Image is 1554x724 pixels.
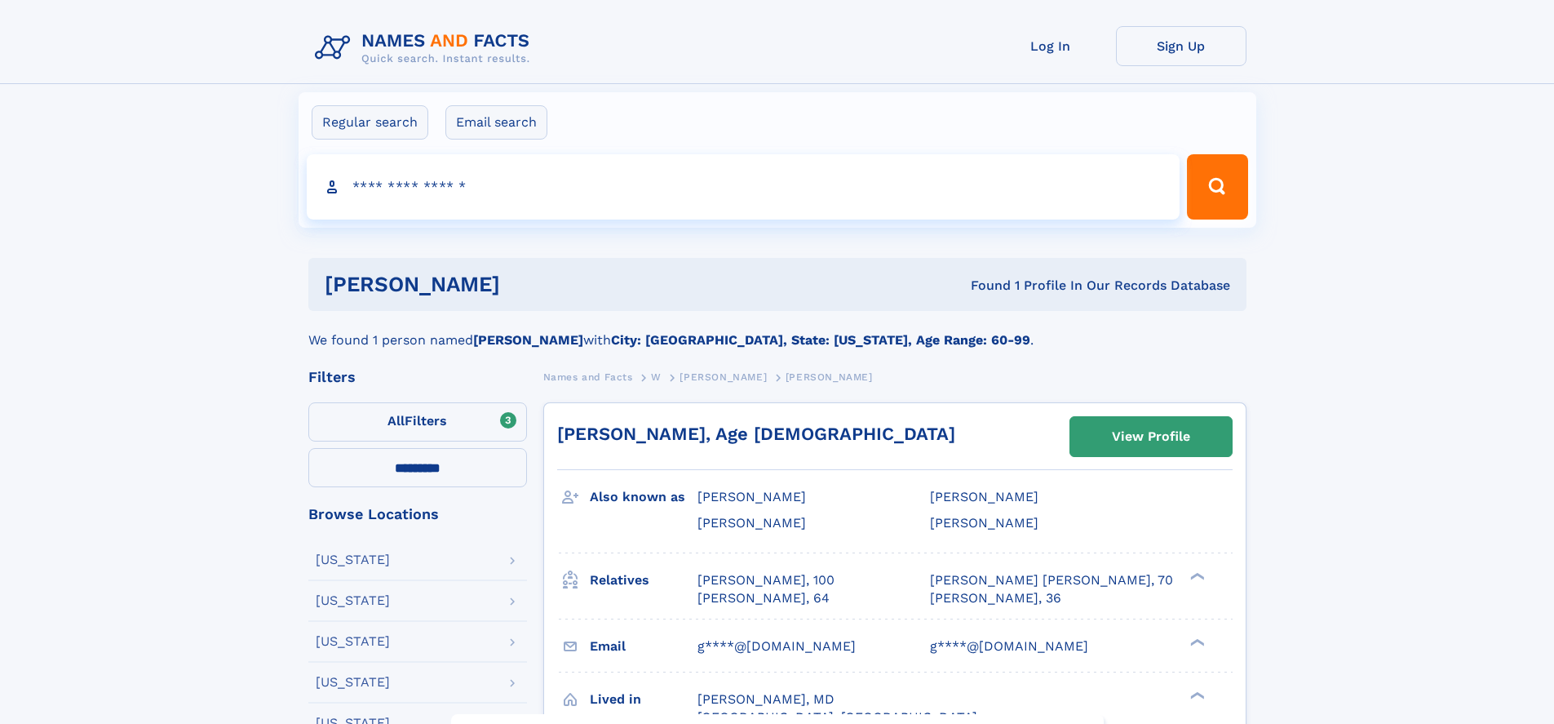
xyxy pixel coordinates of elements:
b: [PERSON_NAME] [473,332,583,348]
h3: Lived in [590,686,697,713]
b: City: [GEOGRAPHIC_DATA], State: [US_STATE], Age Range: 60-99 [611,332,1030,348]
span: [PERSON_NAME] [697,489,806,504]
div: View Profile [1112,418,1190,455]
span: [PERSON_NAME] [680,371,767,383]
a: [PERSON_NAME] [680,366,767,387]
a: [PERSON_NAME] [PERSON_NAME], 70 [930,571,1173,589]
a: Names and Facts [543,366,633,387]
a: W [651,366,662,387]
a: View Profile [1070,417,1232,456]
a: [PERSON_NAME], 64 [697,589,830,607]
div: ❯ [1186,637,1206,647]
h1: [PERSON_NAME] [325,274,736,295]
div: Filters [308,370,527,384]
div: We found 1 person named with . [308,311,1246,350]
img: Logo Names and Facts [308,26,543,70]
span: [PERSON_NAME] [786,371,873,383]
div: [US_STATE] [316,594,390,607]
span: [PERSON_NAME], MD [697,691,835,707]
h3: Relatives [590,566,697,594]
span: All [387,413,405,429]
span: [PERSON_NAME] [697,515,806,531]
div: Browse Locations [308,507,527,522]
span: W [651,371,662,383]
a: [PERSON_NAME], Age [DEMOGRAPHIC_DATA] [557,424,955,444]
div: ❯ [1186,690,1206,700]
a: Log In [985,26,1116,66]
label: Regular search [312,105,428,140]
div: [US_STATE] [316,635,390,648]
div: [US_STATE] [316,553,390,566]
span: [PERSON_NAME] [930,489,1038,504]
div: ❯ [1186,571,1206,581]
span: [PERSON_NAME] [930,515,1038,531]
a: [PERSON_NAME], 36 [930,589,1061,607]
input: search input [307,154,1180,220]
div: [US_STATE] [316,676,390,689]
label: Filters [308,402,527,442]
h3: Also known as [590,483,697,511]
h3: Email [590,633,697,660]
label: Email search [445,105,547,140]
button: Search Button [1187,154,1247,220]
a: Sign Up [1116,26,1246,66]
a: [PERSON_NAME], 100 [697,571,835,589]
div: Found 1 Profile In Our Records Database [735,277,1230,295]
